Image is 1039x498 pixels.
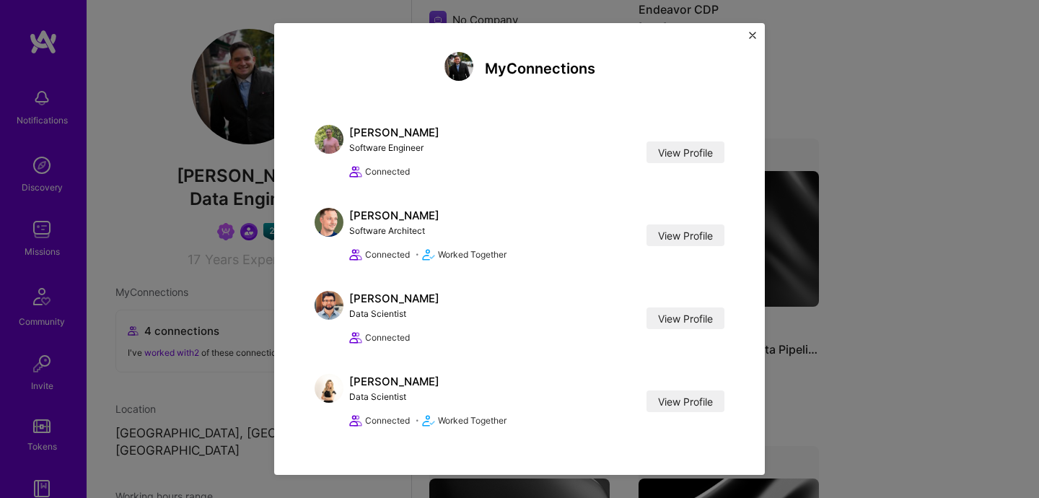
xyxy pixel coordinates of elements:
[646,307,724,329] a: View Profile
[349,374,439,389] div: [PERSON_NAME]
[438,247,507,262] span: Worked Together
[349,165,362,178] i: icon Collaborator
[349,414,362,427] i: icon Collaborator
[349,331,362,344] i: icon Collaborator
[444,52,473,81] img: Fernando Ferrer
[422,248,435,261] i: icon Match
[365,413,410,428] span: Connected
[315,125,343,154] img: Steven Stern
[646,224,724,246] a: View Profile
[315,374,343,403] img: Hila Paz
[646,141,724,163] a: View Profile
[349,306,439,321] div: Data Scientist
[315,291,343,320] img: Tommy Pawelski
[349,223,439,238] div: Software Architect
[646,390,724,412] a: View Profile
[349,140,439,155] div: Software Engineer
[349,291,439,306] div: [PERSON_NAME]
[365,330,410,345] span: Connected
[485,60,595,77] h4: My Connections
[749,32,756,47] button: Close
[438,413,507,428] span: Worked Together
[365,164,410,179] span: Connected
[416,247,419,262] span: •
[422,414,435,427] i: icon Match
[349,125,439,140] div: [PERSON_NAME]
[349,208,439,223] div: [PERSON_NAME]
[365,247,410,262] span: Connected
[315,208,343,237] img: Semyon Pisarev
[416,413,419,428] span: •
[349,389,439,404] div: Data Scientist
[349,248,362,261] i: icon Collaborator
